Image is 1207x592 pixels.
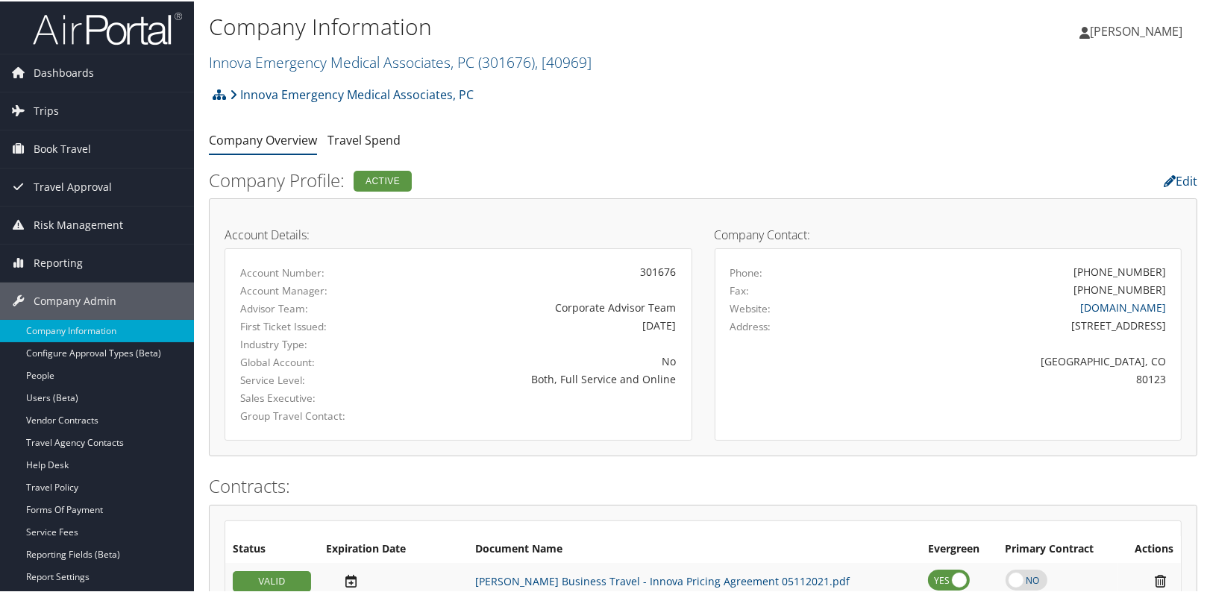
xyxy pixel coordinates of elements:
[535,51,592,71] span: , [ 40969 ]
[1073,280,1166,296] div: [PHONE_NUMBER]
[240,336,371,350] label: Industry Type:
[240,282,371,297] label: Account Manager:
[730,264,763,279] label: Phone:
[240,300,371,315] label: Advisor Team:
[475,573,850,587] a: [PERSON_NAME] Business Travel - Innova Pricing Agreement 05112021.pdf
[233,570,311,591] div: VALID
[393,352,677,368] div: No
[327,130,401,147] a: Travel Spend
[34,129,91,166] span: Book Travel
[326,572,460,588] div: Add/Edit Date
[1147,572,1173,588] i: Remove Contract
[319,535,468,561] th: Expiration Date
[354,169,412,190] div: Active
[730,282,750,297] label: Fax:
[240,353,371,368] label: Global Account:
[1080,299,1166,313] a: [DOMAIN_NAME]
[209,130,317,147] a: Company Overview
[34,205,123,242] span: Risk Management
[468,535,921,561] th: Document Name
[34,243,83,280] span: Reporting
[1164,171,1197,188] a: Edit
[844,316,1166,332] div: [STREET_ADDRESS]
[33,10,182,45] img: airportal-logo.png
[393,316,677,332] div: [DATE]
[225,227,692,239] h4: Account Details:
[240,389,371,404] label: Sales Executive:
[209,472,1197,497] h2: Contracts:
[844,370,1166,385] div: 80123
[393,262,677,278] div: 301676
[478,51,535,71] span: ( 301676 )
[393,298,677,314] div: Corporate Advisor Team
[34,53,94,90] span: Dashboards
[1079,7,1197,52] a: [PERSON_NAME]
[240,407,371,422] label: Group Travel Contact:
[240,264,371,279] label: Account Number:
[393,370,677,385] div: Both, Full Service and Online
[209,10,868,41] h1: Company Information
[730,300,771,315] label: Website:
[209,51,592,71] a: Innova Emergency Medical Associates, PC
[34,91,59,128] span: Trips
[1090,22,1182,38] span: [PERSON_NAME]
[240,318,371,333] label: First Ticket Issued:
[730,318,771,333] label: Address:
[34,167,112,204] span: Travel Approval
[998,535,1119,561] th: Primary Contract
[1118,535,1181,561] th: Actions
[230,78,474,108] a: Innova Emergency Medical Associates, PC
[34,281,116,318] span: Company Admin
[921,535,998,561] th: Evergreen
[844,352,1166,368] div: [GEOGRAPHIC_DATA], CO
[1073,262,1166,278] div: [PHONE_NUMBER]
[715,227,1182,239] h4: Company Contact:
[209,166,860,192] h2: Company Profile:
[240,371,371,386] label: Service Level:
[225,535,319,561] th: Status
